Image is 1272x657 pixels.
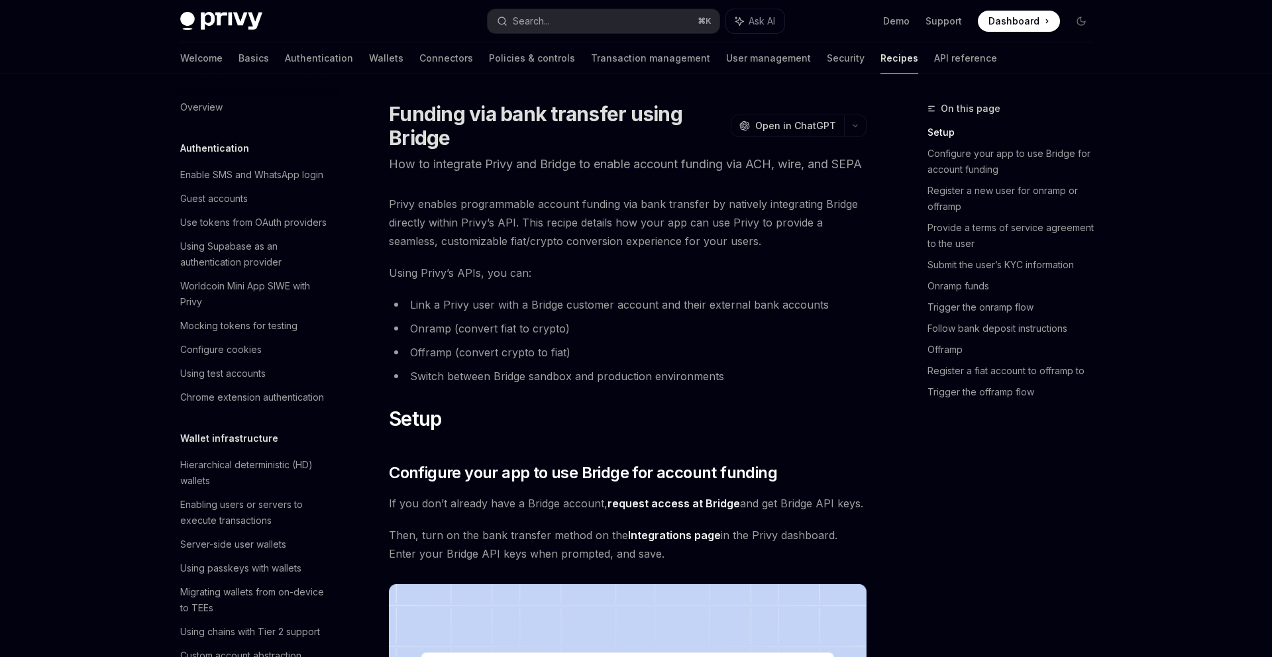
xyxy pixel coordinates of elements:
a: Onramp funds [927,276,1102,297]
span: On this page [941,101,1000,117]
div: Hierarchical deterministic (HD) wallets [180,457,331,489]
a: Trigger the onramp flow [927,297,1102,318]
div: Migrating wallets from on-device to TEEs [180,584,331,616]
span: Then, turn on the bank transfer method on the in the Privy dashboard. Enter your Bridge API keys ... [389,526,867,563]
a: Using chains with Tier 2 support [170,620,339,644]
a: Provide a terms of service agreement to the user [927,217,1102,254]
span: Configure your app to use Bridge for account funding [389,462,777,483]
a: Using test accounts [170,362,339,385]
span: Setup [389,407,441,430]
a: Authentication [285,42,353,74]
a: Server-side user wallets [170,532,339,556]
div: Enable SMS and WhatsApp login [180,167,323,183]
a: Register a fiat account to offramp to [927,360,1102,381]
a: Hierarchical deterministic (HD) wallets [170,453,339,493]
a: Configure cookies [170,338,339,362]
a: Transaction management [591,42,710,74]
li: Onramp (convert fiat to crypto) [389,319,867,338]
a: Mocking tokens for testing [170,314,339,338]
div: Configure cookies [180,342,262,358]
div: Use tokens from OAuth providers [180,215,327,230]
div: Using test accounts [180,366,266,381]
li: Offramp (convert crypto to fiat) [389,343,867,362]
button: Toggle dark mode [1071,11,1092,32]
div: Server-side user wallets [180,536,286,552]
a: Enabling users or servers to execute transactions [170,493,339,532]
a: request access at Bridge [608,497,740,511]
span: Privy enables programmable account funding via bank transfer by natively integrating Bridge direc... [389,195,867,250]
h5: Wallet infrastructure [180,430,278,446]
a: Using Supabase as an authentication provider [170,234,339,274]
a: Support [926,15,962,28]
h5: Authentication [180,140,249,156]
a: Configure your app to use Bridge for account funding [927,143,1102,180]
button: Ask AI [726,9,784,33]
a: Dashboard [978,11,1060,32]
button: Search...⌘K [488,9,719,33]
a: Offramp [927,339,1102,360]
a: Follow bank deposit instructions [927,318,1102,339]
a: Enable SMS and WhatsApp login [170,163,339,187]
a: User management [726,42,811,74]
div: Chrome extension authentication [180,389,324,405]
a: Guest accounts [170,187,339,211]
span: ⌘ K [698,16,712,26]
a: Overview [170,95,339,119]
div: Using chains with Tier 2 support [180,624,320,640]
h1: Funding via bank transfer using Bridge [389,102,725,150]
div: Enabling users or servers to execute transactions [180,497,331,529]
a: Trigger the offramp flow [927,381,1102,403]
div: Guest accounts [180,191,248,207]
a: Setup [927,122,1102,143]
div: Overview [180,99,223,115]
a: Chrome extension authentication [170,385,339,409]
div: Mocking tokens for testing [180,318,297,334]
span: Ask AI [749,15,775,28]
a: Security [827,42,865,74]
div: Search... [513,13,550,29]
a: Welcome [180,42,223,74]
a: Wallets [369,42,403,74]
a: Policies & controls [489,42,575,74]
a: Migrating wallets from on-device to TEEs [170,580,339,620]
span: Dashboard [988,15,1039,28]
span: Using Privy’s APIs, you can: [389,264,867,282]
a: Worldcoin Mini App SIWE with Privy [170,274,339,314]
li: Switch between Bridge sandbox and production environments [389,367,867,385]
span: If you don’t already have a Bridge account, and get Bridge API keys. [389,494,867,513]
span: Open in ChatGPT [755,119,836,132]
button: Open in ChatGPT [731,115,844,137]
div: Using passkeys with wallets [180,560,301,576]
div: Using Supabase as an authentication provider [180,238,331,270]
a: Register a new user for onramp or offramp [927,180,1102,217]
p: How to integrate Privy and Bridge to enable account funding via ACH, wire, and SEPA [389,155,867,174]
a: Recipes [880,42,918,74]
a: Using passkeys with wallets [170,556,339,580]
a: Basics [238,42,269,74]
a: Connectors [419,42,473,74]
div: Worldcoin Mini App SIWE with Privy [180,278,331,310]
a: API reference [934,42,997,74]
a: Submit the user’s KYC information [927,254,1102,276]
a: Integrations page [628,529,721,542]
li: Link a Privy user with a Bridge customer account and their external bank accounts [389,295,867,314]
a: Use tokens from OAuth providers [170,211,339,234]
img: dark logo [180,12,262,30]
a: Demo [883,15,910,28]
